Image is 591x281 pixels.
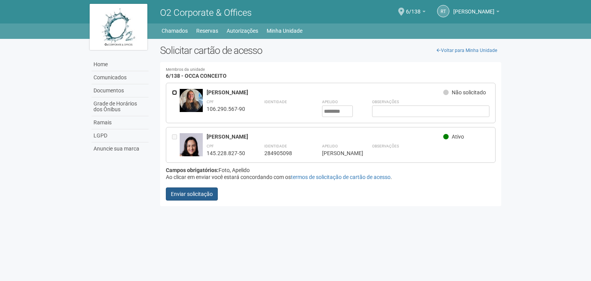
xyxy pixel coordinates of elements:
[452,89,486,95] span: Não solicitado
[372,144,399,148] strong: Observações
[92,116,149,129] a: Ramais
[453,1,494,15] span: RAFAEL TAVARES DE FREITAS
[92,71,149,84] a: Comunicados
[92,129,149,142] a: LGPD
[291,174,391,180] a: termos de solicitação de cartão de acesso
[207,105,245,112] div: 106.290.567-90
[207,150,245,157] div: 145.228.827-50
[207,133,443,140] div: [PERSON_NAME]
[92,58,149,71] a: Home
[452,134,464,140] span: Ativo
[264,144,287,148] strong: Identidade
[406,1,421,15] span: 6/138
[162,25,188,36] a: Chamados
[322,100,338,104] strong: Apelido
[166,187,218,201] button: Enviar solicitação
[453,10,499,16] a: [PERSON_NAME]
[92,84,149,97] a: Documentos
[372,100,399,104] strong: Observações
[207,100,214,104] strong: CPF
[92,142,149,155] a: Anuncie sua marca
[322,150,353,157] div: [PERSON_NAME]
[180,89,203,112] img: user.jpg
[264,100,287,104] strong: Identidade
[267,25,302,36] a: Minha Unidade
[166,174,496,181] div: Ao clicar em enviar você estará concordando com os .
[166,68,496,79] h4: 6/138 - OCCA CONCEITO
[227,25,258,36] a: Autorizações
[264,150,303,157] div: 284905098
[196,25,218,36] a: Reservas
[166,167,496,174] div: Foto, Apelido
[160,7,252,18] span: O2 Corporate & Offices
[406,10,426,16] a: 6/138
[90,4,147,50] img: logo.jpg
[92,97,149,116] a: Grade de Horários dos Ônibus
[160,45,501,56] h2: Solicitar cartão de acesso
[207,144,214,148] strong: CPF
[172,133,180,157] div: Entre em contato com a Aministração para solicitar o cancelamento ou 2a via
[432,45,501,56] a: Voltar para Minha Unidade
[437,5,449,17] a: RT
[166,167,219,173] strong: Campos obrigatórios:
[207,89,443,96] div: [PERSON_NAME]
[166,68,496,72] small: Membros da unidade
[180,133,203,164] img: user.jpg
[322,144,338,148] strong: Apelido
